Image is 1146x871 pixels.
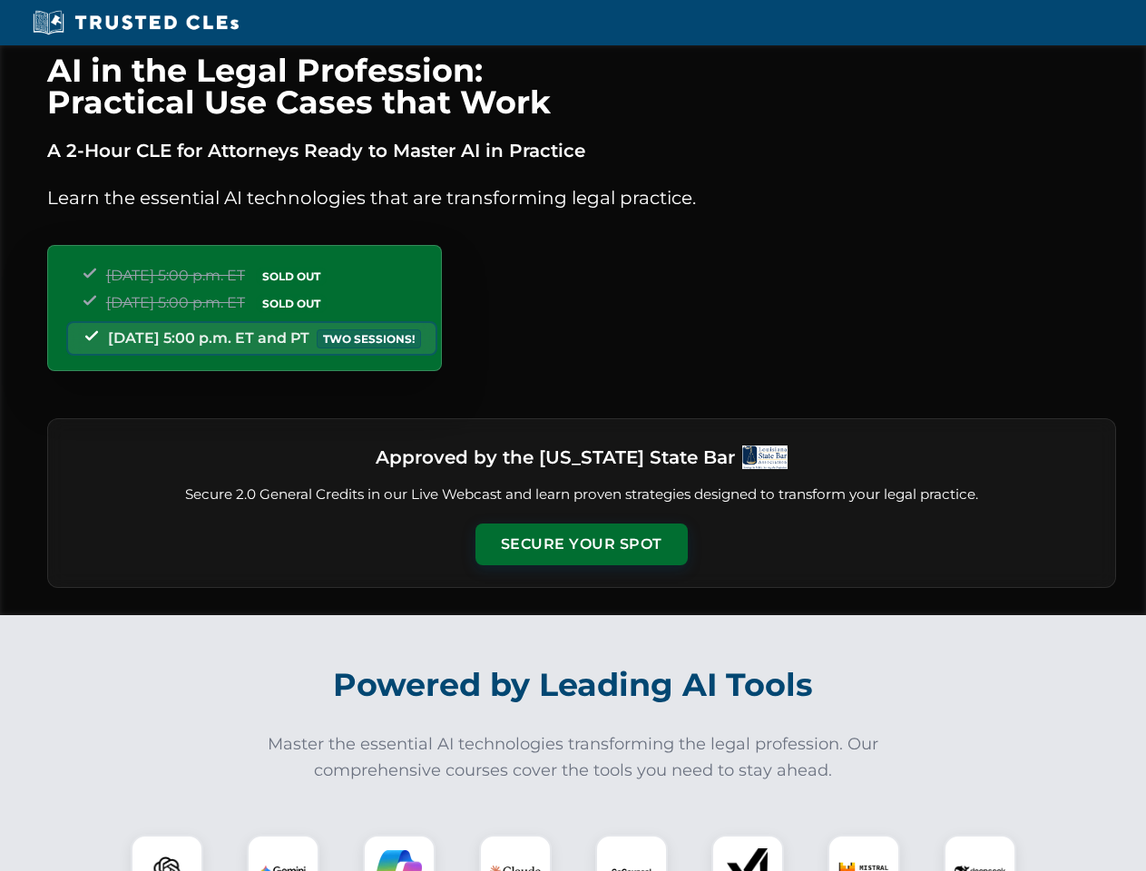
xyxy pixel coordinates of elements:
[106,267,245,284] span: [DATE] 5:00 p.m. ET
[742,445,788,469] img: Logo
[256,267,327,286] span: SOLD OUT
[475,524,688,565] button: Secure Your Spot
[47,183,1116,212] p: Learn the essential AI technologies that are transforming legal practice.
[27,9,244,36] img: Trusted CLEs
[256,731,891,784] p: Master the essential AI technologies transforming the legal profession. Our comprehensive courses...
[70,484,1093,505] p: Secure 2.0 General Credits in our Live Webcast and learn proven strategies designed to transform ...
[47,136,1116,165] p: A 2-Hour CLE for Attorneys Ready to Master AI in Practice
[256,294,327,313] span: SOLD OUT
[106,294,245,311] span: [DATE] 5:00 p.m. ET
[47,54,1116,118] h1: AI in the Legal Profession: Practical Use Cases that Work
[376,441,735,474] h3: Approved by the [US_STATE] State Bar
[71,653,1076,717] h2: Powered by Leading AI Tools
